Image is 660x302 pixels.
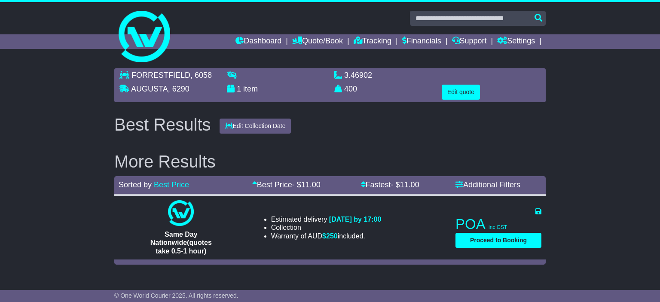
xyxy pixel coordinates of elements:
a: Dashboard [235,34,281,49]
span: 3.46902 [344,71,372,79]
span: 11.00 [400,180,419,189]
span: , 6058 [190,71,212,79]
span: AUGUSTA [131,85,168,93]
span: item [243,85,258,93]
li: Estimated delivery [271,215,382,223]
span: $ [322,232,338,240]
div: Best Results [110,115,215,134]
span: [DATE] by 17:00 [329,216,382,223]
span: © One World Courier 2025. All rights reserved. [114,292,238,299]
li: Warranty of AUD included. [271,232,382,240]
a: Fastest- $11.00 [361,180,419,189]
a: Support [452,34,487,49]
span: 1 [237,85,241,93]
button: Proceed to Booking [455,233,541,248]
span: inc GST [489,224,507,230]
span: FORRESTFIELD [131,71,190,79]
span: Same Day Nationwide(quotes take 0.5-1 hour) [150,231,212,254]
span: - $ [292,180,321,189]
button: Edit quote [442,85,480,100]
a: Best Price [154,180,189,189]
h2: More Results [114,152,546,171]
a: Financials [402,34,441,49]
span: 11.00 [301,180,321,189]
a: Quote/Book [292,34,343,49]
span: 250 [326,232,338,240]
a: Settings [497,34,535,49]
span: - $ [391,180,419,189]
a: Additional Filters [455,180,520,189]
span: Sorted by [119,180,152,189]
span: 400 [344,85,357,93]
span: , 6290 [168,85,189,93]
li: Collection [271,223,382,232]
button: Edit Collection Date [220,119,291,134]
img: One World Courier: Same Day Nationwide(quotes take 0.5-1 hour) [168,200,194,226]
p: POA [455,216,541,233]
a: Best Price- $11.00 [252,180,321,189]
a: Tracking [354,34,391,49]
